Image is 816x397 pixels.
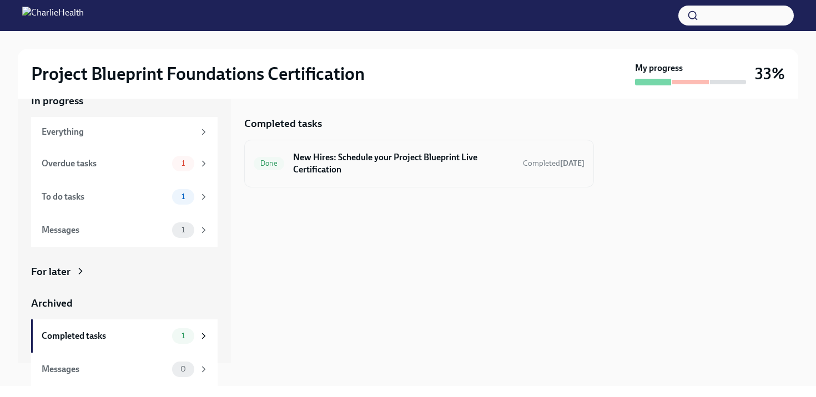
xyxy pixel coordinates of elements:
a: Archived [31,296,218,311]
div: Overdue tasks [42,157,168,170]
h5: Completed tasks [244,116,322,131]
span: 0 [174,365,193,373]
a: Messages0 [31,353,218,386]
div: Completed tasks [42,330,168,342]
a: Everything [31,117,218,147]
span: 1 [175,226,192,234]
div: Everything [42,126,194,138]
span: Completed [523,159,585,168]
h6: New Hires: Schedule your Project Blueprint Live Certification [293,151,514,176]
a: For later [31,264,218,279]
div: Messages [42,224,168,236]
span: August 22nd, 2025 08:04 [523,158,585,169]
a: Completed tasks1 [31,319,218,353]
a: Messages1 [31,213,218,247]
img: CharlieHealth [22,7,84,24]
strong: My progress [635,62,683,74]
a: To do tasks1 [31,180,218,213]
h3: 33% [755,64,785,84]
span: 1 [175,332,192,340]
div: Messages [42,363,168,375]
div: To do tasks [42,191,168,203]
span: 1 [175,159,192,167]
span: Done [254,159,284,167]
h2: Project Blueprint Foundations Certification [31,63,365,85]
a: Overdue tasks1 [31,147,218,180]
div: For later [31,264,70,279]
span: 1 [175,192,192,201]
strong: [DATE] [560,159,585,168]
a: DoneNew Hires: Schedule your Project Blueprint Live CertificationCompleted[DATE] [254,149,585,178]
a: In progress [31,94,218,108]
